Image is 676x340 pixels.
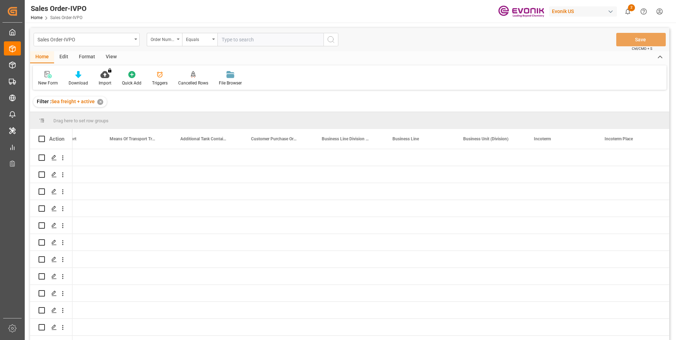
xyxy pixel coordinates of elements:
span: Customer Purchase Order Number [251,136,298,141]
span: Business Line [392,136,419,141]
div: Press SPACE to select this row. [30,234,72,251]
span: 2 [628,4,635,11]
span: Additional Tank Container Translation [180,136,228,141]
button: Help Center [636,4,652,19]
div: Press SPACE to select this row. [30,183,72,200]
div: Download [69,80,88,86]
span: Drag here to set row groups [53,118,109,123]
button: show 2 new notifications [620,4,636,19]
div: Press SPACE to select this row. [30,251,72,268]
div: Press SPACE to select this row. [30,166,72,183]
div: Cancelled Rows [178,80,208,86]
button: Evonik US [549,5,620,18]
div: Press SPACE to select this row. [30,285,72,302]
span: Sea freight + active [51,99,95,104]
div: Press SPACE to select this row. [30,302,72,319]
span: Ctrl/CMD + S [632,46,652,51]
span: Business Line Division Code [322,136,369,141]
span: Incoterm [534,136,551,141]
div: Sales Order-IVPO [31,3,87,14]
div: Press SPACE to select this row. [30,217,72,234]
div: Triggers [152,80,168,86]
div: Quick Add [122,80,141,86]
span: Filter : [37,99,51,104]
a: Home [31,15,42,20]
div: Press SPACE to select this row. [30,268,72,285]
div: Equals [186,35,210,43]
img: Evonik-brand-mark-Deep-Purple-RGB.jpeg_1700498283.jpeg [498,5,544,18]
button: open menu [147,33,182,46]
button: open menu [34,33,140,46]
div: ✕ [97,99,103,105]
div: Evonik US [549,6,617,17]
div: New Form [38,80,58,86]
div: Order Number [151,35,175,43]
div: File Browser [219,80,242,86]
span: Means Of Transport Translation [110,136,157,141]
div: Press SPACE to select this row. [30,200,72,217]
div: Home [30,51,54,63]
input: Type to search [217,33,324,46]
div: Press SPACE to select this row. [30,319,72,336]
div: Edit [54,51,74,63]
span: Business Unit (Division) [463,136,508,141]
button: search button [324,33,338,46]
div: View [100,51,122,63]
button: open menu [182,33,217,46]
button: Save [616,33,666,46]
div: Action [49,136,64,142]
span: Incoterm Place [605,136,633,141]
div: Format [74,51,100,63]
div: Press SPACE to select this row. [30,149,72,166]
div: Sales Order-IVPO [37,35,132,43]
